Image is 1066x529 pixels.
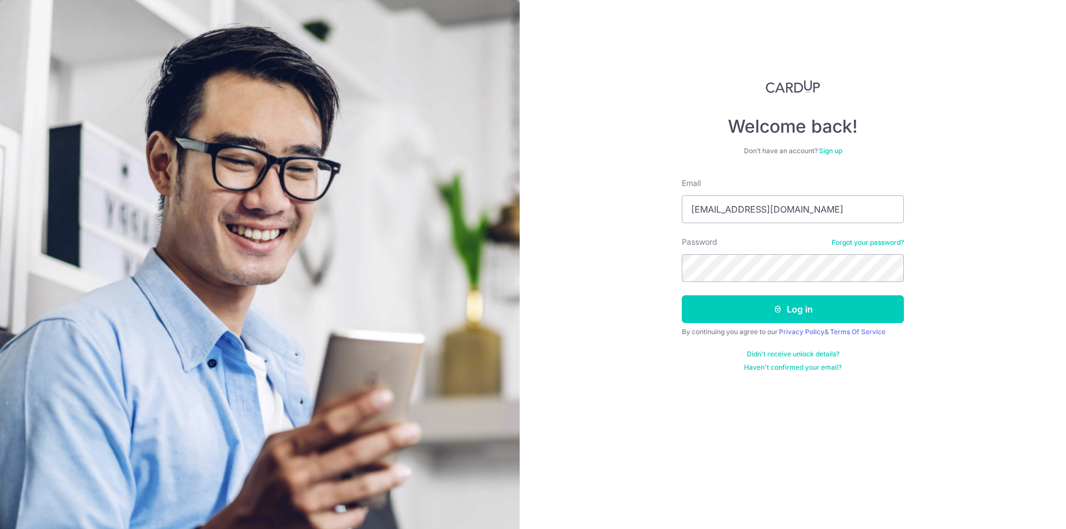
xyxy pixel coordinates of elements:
img: CardUp Logo [766,80,820,93]
button: Log in [682,295,904,323]
div: Don’t have an account? [682,147,904,155]
div: By continuing you agree to our & [682,328,904,336]
a: Terms Of Service [830,328,886,336]
a: Forgot your password? [832,238,904,247]
a: Haven't confirmed your email? [744,363,842,372]
label: Email [682,178,701,189]
input: Enter your Email [682,195,904,223]
a: Didn't receive unlock details? [747,350,839,359]
label: Password [682,236,717,248]
a: Privacy Policy [779,328,824,336]
a: Sign up [819,147,842,155]
h4: Welcome back! [682,115,904,138]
